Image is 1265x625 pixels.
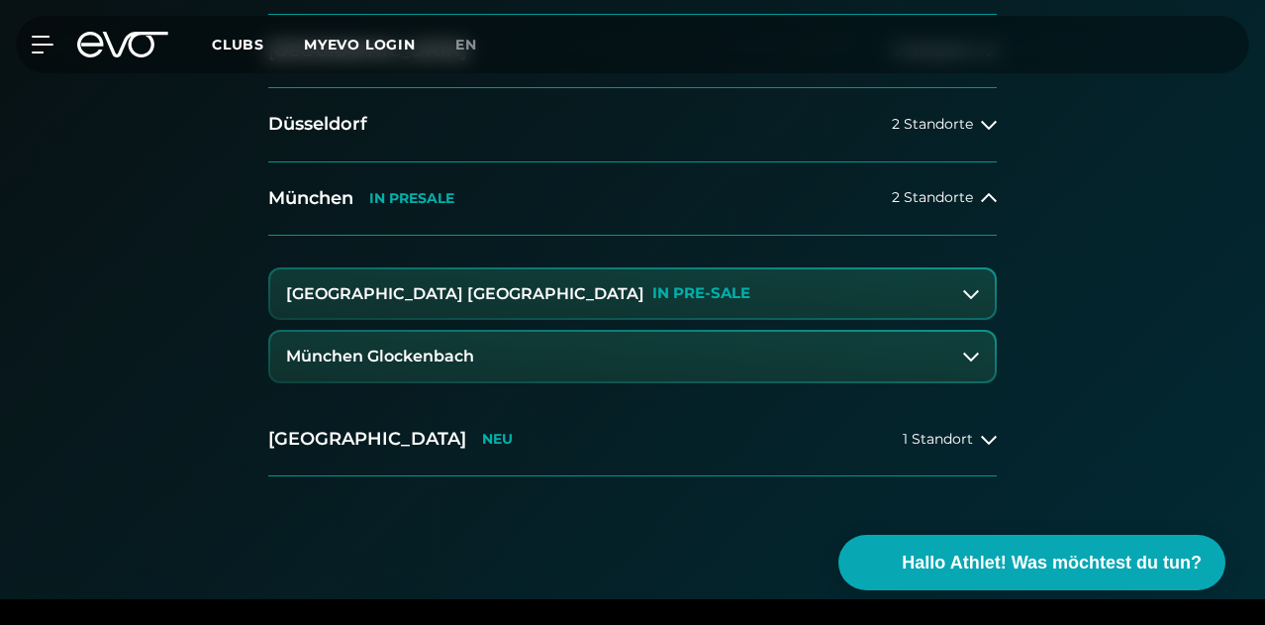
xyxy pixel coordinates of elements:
[455,34,501,56] a: en
[304,36,416,53] a: MYEVO LOGIN
[268,403,997,476] button: [GEOGRAPHIC_DATA]NEU1 Standort
[268,112,367,137] h2: Düsseldorf
[270,332,995,381] button: München Glockenbach
[902,550,1202,576] span: Hallo Athlet! Was möchtest du tun?
[838,535,1225,590] button: Hallo Athlet! Was möchtest du tun?
[482,431,513,448] p: NEU
[268,88,997,161] button: Düsseldorf2 Standorte
[268,186,353,211] h2: München
[369,190,454,207] p: IN PRESALE
[268,162,997,236] button: MünchenIN PRESALE2 Standorte
[268,427,466,452] h2: [GEOGRAPHIC_DATA]
[652,285,750,302] p: IN PRE-SALE
[212,36,264,53] span: Clubs
[212,35,304,53] a: Clubs
[903,432,973,447] span: 1 Standort
[270,269,995,319] button: [GEOGRAPHIC_DATA] [GEOGRAPHIC_DATA]IN PRE-SALE
[455,36,477,53] span: en
[892,117,973,132] span: 2 Standorte
[892,190,973,205] span: 2 Standorte
[286,285,644,303] h3: [GEOGRAPHIC_DATA] [GEOGRAPHIC_DATA]
[286,348,474,365] h3: München Glockenbach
